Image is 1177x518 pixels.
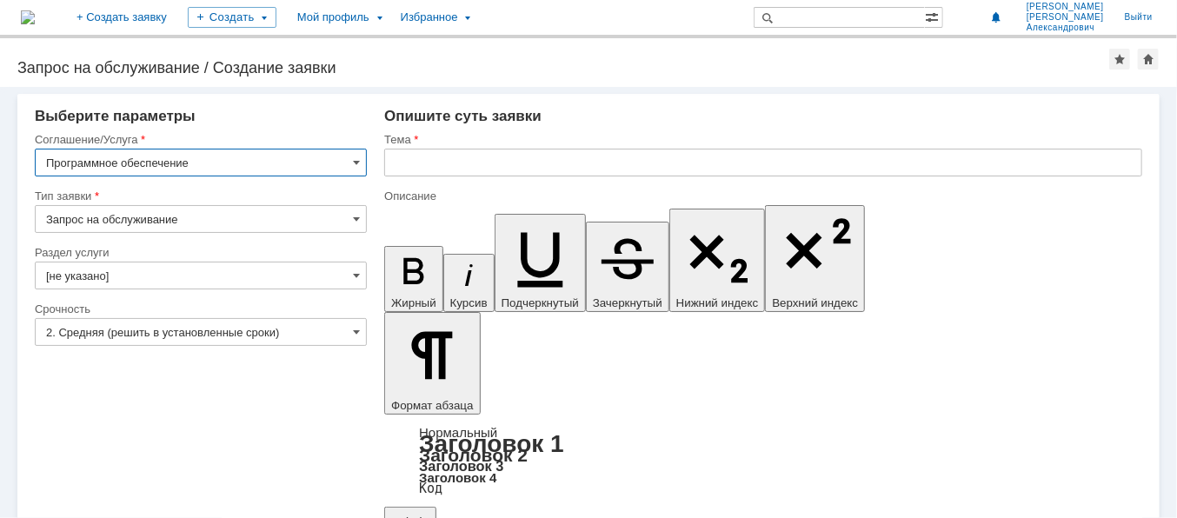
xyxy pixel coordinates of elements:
[593,296,662,309] span: Зачеркнутый
[1027,12,1104,23] span: [PERSON_NAME]
[35,108,196,124] span: Выберите параметры
[384,427,1142,495] div: Формат абзаца
[925,8,942,24] span: Расширенный поиск
[35,134,363,145] div: Соглашение/Услуга
[384,190,1139,202] div: Описание
[772,296,858,309] span: Верхний индекс
[419,445,528,465] a: Заголовок 2
[391,296,436,309] span: Жирный
[765,205,865,312] button: Верхний индекс
[35,247,363,258] div: Раздел услуги
[419,470,496,485] a: Заголовок 4
[676,296,759,309] span: Нижний индекс
[419,481,442,496] a: Код
[1027,23,1104,33] span: Александрович
[21,10,35,24] a: Перейти на домашнюю страницу
[669,209,766,312] button: Нижний индекс
[384,134,1139,145] div: Тема
[1138,49,1159,70] div: Сделать домашней страницей
[35,190,363,202] div: Тип заявки
[450,296,488,309] span: Курсив
[17,59,1109,76] div: Запрос на обслуживание / Создание заявки
[384,108,542,124] span: Опишите суть заявки
[495,214,586,312] button: Подчеркнутый
[443,254,495,312] button: Курсив
[1027,2,1104,12] span: [PERSON_NAME]
[384,246,443,312] button: Жирный
[502,296,579,309] span: Подчеркнутый
[35,303,363,315] div: Срочность
[419,458,503,474] a: Заголовок 3
[188,7,276,28] div: Создать
[391,399,473,412] span: Формат абзаца
[1109,49,1130,70] div: Добавить в избранное
[384,312,480,415] button: Формат абзаца
[586,222,669,312] button: Зачеркнутый
[419,425,497,440] a: Нормальный
[21,10,35,24] img: logo
[419,430,564,457] a: Заголовок 1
